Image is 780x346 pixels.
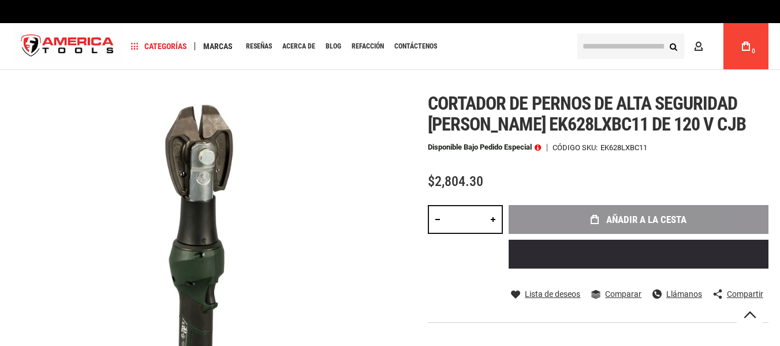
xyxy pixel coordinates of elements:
font: Contáctenos [394,42,437,50]
a: Marcas [198,39,238,54]
a: Refacción [346,39,389,54]
font: Comparar [605,289,641,299]
a: Comparar [591,289,641,299]
font: Marcas [203,42,233,51]
font: Disponible bajo pedido especial [428,143,532,151]
a: Contáctenos [389,39,442,54]
a: Categorías [126,39,192,54]
font: Compartir [727,289,763,299]
font: $2,804.30 [428,173,483,189]
font: Cortador de pernos de alta seguridad [PERSON_NAME] ek628lxbc11 de 120 V CJB [428,92,746,135]
a: Llámanos [652,289,702,299]
font: Lista de deseos [525,289,580,299]
a: Lista de deseos [511,289,580,299]
img: Herramientas de América [12,25,124,68]
a: Reseñas [241,39,277,54]
font: Acerca de [282,42,315,50]
font: Refacción [352,42,384,50]
font: Cuenta [707,42,737,51]
a: 0 [735,23,757,69]
a: Acerca de [277,39,320,54]
button: Buscar [662,35,684,57]
font: Blog [326,42,341,50]
font: Categorías [144,42,187,51]
font: Reseñas [246,42,272,50]
font: Código SKU [553,143,596,152]
font: EK628LXBC11 [600,143,647,152]
a: Blog [320,39,346,54]
font: Llámanos [666,289,702,299]
font: 0 [752,48,755,54]
a: logotipo de la tienda [12,25,124,68]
